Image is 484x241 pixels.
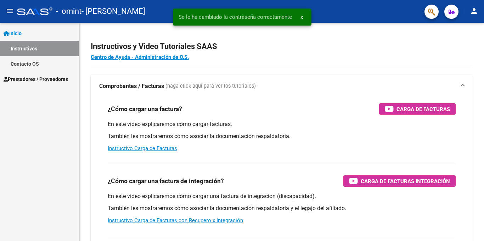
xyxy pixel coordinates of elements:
span: Carga de Facturas [396,105,450,114]
h3: ¿Cómo cargar una factura? [108,104,182,114]
span: Se le ha cambiado la contraseña correctamente [179,13,292,21]
mat-icon: person [470,7,478,15]
button: Carga de Facturas Integración [343,175,456,187]
a: Instructivo Carga de Facturas [108,145,177,152]
button: x [295,11,309,23]
p: También les mostraremos cómo asociar la documentación respaldatoria y el legajo del afiliado. [108,204,456,212]
mat-expansion-panel-header: Comprobantes / Facturas (haga click aquí para ver los tutoriales) [91,75,473,98]
a: Centro de Ayuda - Administración de O.S. [91,54,189,60]
p: En este video explicaremos cómo cargar facturas. [108,120,456,128]
span: - omint [56,4,81,19]
p: En este video explicaremos cómo cargar una factura de integración (discapacidad). [108,192,456,200]
h3: ¿Cómo cargar una factura de integración? [108,176,224,186]
span: Prestadores / Proveedores [4,75,68,83]
iframe: Intercom live chat [460,217,477,234]
span: - [PERSON_NAME] [81,4,145,19]
button: Carga de Facturas [379,103,456,115]
strong: Comprobantes / Facturas [99,82,164,90]
h2: Instructivos y Video Tutoriales SAAS [91,40,473,53]
span: Carga de Facturas Integración [361,177,450,186]
span: x [300,14,303,20]
span: Inicio [4,29,22,37]
span: (haga click aquí para ver los tutoriales) [165,82,256,90]
a: Instructivo Carga de Facturas con Recupero x Integración [108,217,243,224]
mat-icon: menu [6,7,14,15]
p: También les mostraremos cómo asociar la documentación respaldatoria. [108,132,456,140]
